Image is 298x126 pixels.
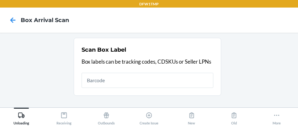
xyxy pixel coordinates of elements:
[140,109,158,125] div: Create Issue
[21,16,69,24] h4: Box Arrival Scan
[139,1,159,7] p: DFW1TMP
[170,108,213,125] button: New
[188,109,195,125] div: New
[82,46,126,54] h2: Scan Box Label
[213,108,256,125] button: Old
[82,73,213,88] input: Barcode
[128,108,170,125] button: Create Issue
[98,109,115,125] div: Outbounds
[255,108,298,125] button: More
[43,108,85,125] button: Receiving
[13,109,29,125] div: Unloading
[56,109,72,125] div: Receiving
[273,109,281,125] div: More
[85,108,128,125] button: Outbounds
[231,109,237,125] div: Old
[82,58,213,66] p: Box labels can be tracking codes, CDSKUs or Seller LPNs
